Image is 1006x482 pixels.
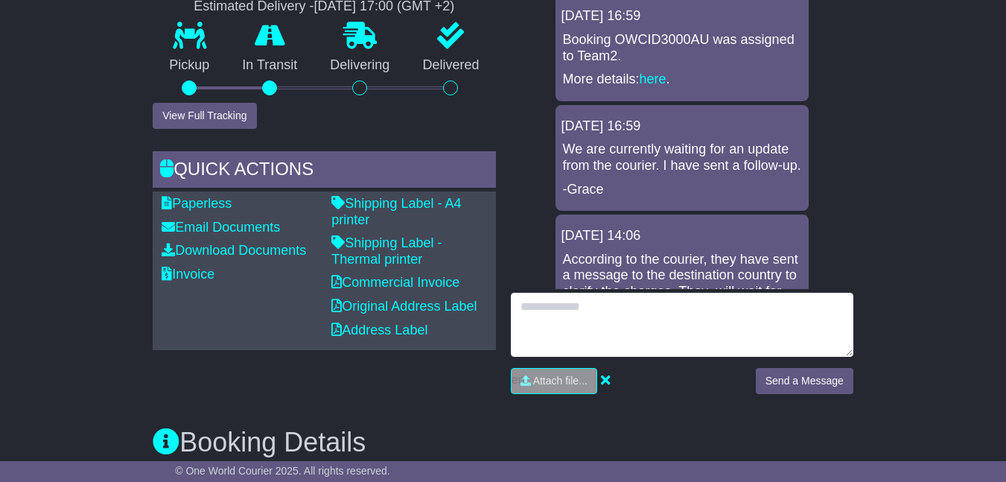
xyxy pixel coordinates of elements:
a: Invoice [162,267,214,282]
div: Quick Actions [153,151,495,191]
a: Address Label [331,323,427,337]
p: Pickup [153,57,226,74]
p: More details: . [563,72,801,88]
a: here [640,72,666,86]
a: Download Documents [162,243,306,258]
p: -Grace [563,182,801,198]
button: Send a Message [756,368,853,394]
div: [DATE] 16:59 [561,118,803,135]
p: Delivering [313,57,406,74]
p: According to the courier, they have sent a message to the destination country to clarify the char... [563,252,801,332]
h3: Booking Details [153,428,853,457]
p: In Transit [226,57,313,74]
button: View Full Tracking [153,103,256,129]
div: [DATE] 14:06 [561,228,803,244]
a: Shipping Label - Thermal printer [331,235,442,267]
a: Commercial Invoice [331,275,459,290]
p: We are currently waiting for an update from the courier. I have sent a follow-up. [563,142,801,174]
a: Original Address Label [331,299,477,314]
p: Booking OWCID3000AU was assigned to Team2. [563,32,801,64]
a: Shipping Label - A4 printer [331,196,461,227]
div: [DATE] 16:59 [561,8,803,25]
span: © One World Courier 2025. All rights reserved. [175,465,390,477]
a: Paperless [162,196,232,211]
p: Delivered [406,57,495,74]
a: Email Documents [162,220,280,235]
